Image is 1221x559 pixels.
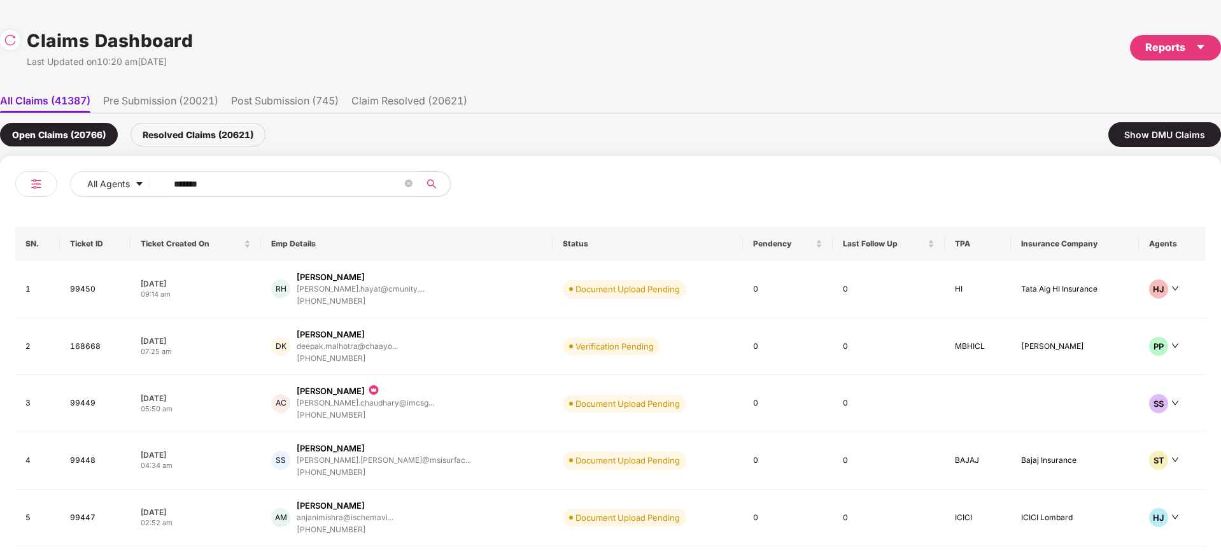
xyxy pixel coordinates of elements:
[575,397,680,410] div: Document Upload Pending
[297,353,398,365] div: [PHONE_NUMBER]
[753,239,814,249] span: Pendency
[141,289,251,300] div: 09:14 am
[419,171,451,197] button: search
[297,399,434,407] div: [PERSON_NAME].chaudhary@imcsg...
[297,285,425,293] div: [PERSON_NAME].hayat@cmunity....
[575,340,654,353] div: Verification Pending
[945,432,1011,490] td: BAJAJ
[135,180,144,190] span: caret-down
[60,318,131,376] td: 168668
[1011,318,1139,376] td: [PERSON_NAME]
[141,507,251,518] div: [DATE]
[15,261,60,318] td: 1
[297,467,471,479] div: [PHONE_NUMBER]
[271,508,290,527] div: AM
[833,490,945,547] td: 0
[271,279,290,299] div: RH
[60,375,131,432] td: 99449
[1171,456,1179,463] span: down
[60,432,131,490] td: 99448
[1011,432,1139,490] td: Bajaj Insurance
[297,513,393,521] div: anjanimishra@ischemavi...
[1011,261,1139,318] td: Tata Aig HI Insurance
[15,318,60,376] td: 2
[141,518,251,528] div: 02:52 am
[141,346,251,357] div: 07:25 am
[60,261,131,318] td: 99450
[575,454,680,467] div: Document Upload Pending
[833,227,945,261] th: Last Follow Up
[1139,227,1206,261] th: Agents
[1196,42,1206,52] span: caret-down
[1011,490,1139,547] td: ICICI Lombard
[141,460,251,471] div: 04:34 am
[945,318,1011,376] td: MBHICL
[261,227,553,261] th: Emp Details
[103,94,218,113] li: Pre Submission (20021)
[1149,337,1168,356] div: PP
[15,375,60,432] td: 3
[141,278,251,289] div: [DATE]
[141,393,251,404] div: [DATE]
[1171,285,1179,292] span: down
[297,295,425,308] div: [PHONE_NUMBER]
[945,261,1011,318] td: HI
[743,432,833,490] td: 0
[141,449,251,460] div: [DATE]
[15,490,60,547] td: 5
[743,261,833,318] td: 0
[60,227,131,261] th: Ticket ID
[575,283,680,295] div: Document Upload Pending
[60,490,131,547] td: 99447
[297,442,365,455] div: [PERSON_NAME]
[553,227,743,261] th: Status
[351,94,467,113] li: Claim Resolved (20621)
[1171,513,1179,521] span: down
[141,404,251,414] div: 05:50 am
[297,329,365,341] div: [PERSON_NAME]
[367,383,380,397] img: icon
[297,385,365,397] div: [PERSON_NAME]
[27,55,193,69] div: Last Updated on 10:20 am[DATE]
[15,227,60,261] th: SN.
[131,227,261,261] th: Ticket Created On
[1171,399,1179,407] span: down
[833,318,945,376] td: 0
[271,394,290,413] div: AC
[405,180,413,187] span: close-circle
[743,318,833,376] td: 0
[27,27,193,55] h1: Claims Dashboard
[70,171,171,197] button: All Agentscaret-down
[1149,451,1168,470] div: ST
[297,500,365,512] div: [PERSON_NAME]
[297,342,398,350] div: deepak.malhotra@chaayo...
[1108,122,1221,147] div: Show DMU Claims
[743,375,833,432] td: 0
[833,261,945,318] td: 0
[29,176,44,192] img: svg+xml;base64,PHN2ZyB4bWxucz0iaHR0cDovL3d3dy53My5vcmcvMjAwMC9zdmciIHdpZHRoPSIyNCIgaGVpZ2h0PSIyNC...
[945,227,1011,261] th: TPA
[833,375,945,432] td: 0
[1171,342,1179,350] span: down
[141,336,251,346] div: [DATE]
[843,239,925,249] span: Last Follow Up
[4,34,17,46] img: svg+xml;base64,PHN2ZyBpZD0iUmVsb2FkLTMyeDMyIiB4bWxucz0iaHR0cDovL3d3dy53My5vcmcvMjAwMC9zdmciIHdpZH...
[405,178,413,190] span: close-circle
[743,490,833,547] td: 0
[1145,39,1206,55] div: Reports
[297,456,471,464] div: [PERSON_NAME].[PERSON_NAME]@msisurfac...
[833,432,945,490] td: 0
[1011,227,1139,261] th: Insurance Company
[15,432,60,490] td: 4
[1149,508,1168,527] div: HJ
[141,239,241,249] span: Ticket Created On
[1149,279,1168,299] div: HJ
[743,227,833,261] th: Pendency
[131,123,265,146] div: Resolved Claims (20621)
[297,524,393,536] div: [PHONE_NUMBER]
[87,177,130,191] span: All Agents
[419,179,444,189] span: search
[945,490,1011,547] td: ICICI
[297,271,365,283] div: [PERSON_NAME]
[271,337,290,356] div: DK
